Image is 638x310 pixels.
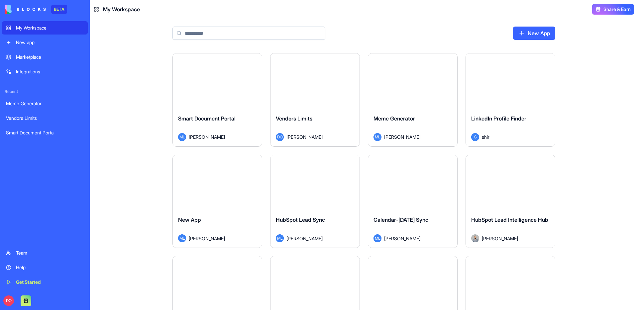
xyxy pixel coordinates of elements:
[189,235,225,242] span: [PERSON_NAME]
[368,53,458,147] a: Meme GeneratorML[PERSON_NAME]
[16,54,84,60] div: Marketplace
[6,129,84,136] div: Smart Document Portal
[270,155,360,248] a: HubSpot Lead SyncML[PERSON_NAME]
[466,53,555,147] a: LinkedIn Profile FinderSshir
[16,25,84,31] div: My Workspace
[2,50,88,64] a: Marketplace
[6,100,84,107] div: Meme Generator
[16,68,84,75] div: Integrations
[384,235,420,242] span: [PERSON_NAME]
[2,89,88,94] span: Recent
[373,133,381,141] span: ML
[189,133,225,140] span: [PERSON_NAME]
[51,5,67,14] div: BETA
[373,115,415,122] span: Meme Generator
[603,6,631,13] span: Share & Earn
[276,234,284,242] span: ML
[2,261,88,274] a: Help
[471,234,479,242] img: Avatar
[16,250,84,256] div: Team
[286,133,323,140] span: [PERSON_NAME]
[3,295,14,306] span: DO
[276,115,312,122] span: Vendors Limits
[16,264,84,271] div: Help
[16,279,84,285] div: Get Started
[471,115,526,122] span: LinkedIn Profile Finder
[172,155,262,248] a: New AppML[PERSON_NAME]
[466,155,555,248] a: HubSpot Lead Intelligence HubAvatar[PERSON_NAME]
[172,53,262,147] a: Smart Document PortalML[PERSON_NAME]
[276,133,284,141] span: DO
[2,112,88,125] a: Vendors Limits
[2,275,88,289] a: Get Started
[178,216,201,223] span: New App
[103,5,140,13] span: My Workspace
[373,216,428,223] span: Calendar-[DATE] Sync
[5,5,67,14] a: BETA
[286,235,323,242] span: [PERSON_NAME]
[16,39,84,46] div: New app
[592,4,634,15] button: Share & Earn
[2,246,88,260] a: Team
[2,21,88,35] a: My Workspace
[2,126,88,139] a: Smart Document Portal
[368,155,458,248] a: Calendar-[DATE] SyncML[PERSON_NAME]
[270,53,360,147] a: Vendors LimitsDO[PERSON_NAME]
[482,133,489,140] span: shir
[2,65,88,78] a: Integrations
[178,234,186,242] span: ML
[276,216,325,223] span: HubSpot Lead Sync
[384,133,420,140] span: [PERSON_NAME]
[2,97,88,110] a: Meme Generator
[471,216,548,223] span: HubSpot Lead Intelligence Hub
[482,235,518,242] span: [PERSON_NAME]
[5,5,46,14] img: logo
[471,133,479,141] span: S
[373,234,381,242] span: ML
[6,115,84,121] div: Vendors Limits
[178,133,186,141] span: ML
[2,36,88,49] a: New app
[513,27,555,40] a: New App
[178,115,236,122] span: Smart Document Portal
